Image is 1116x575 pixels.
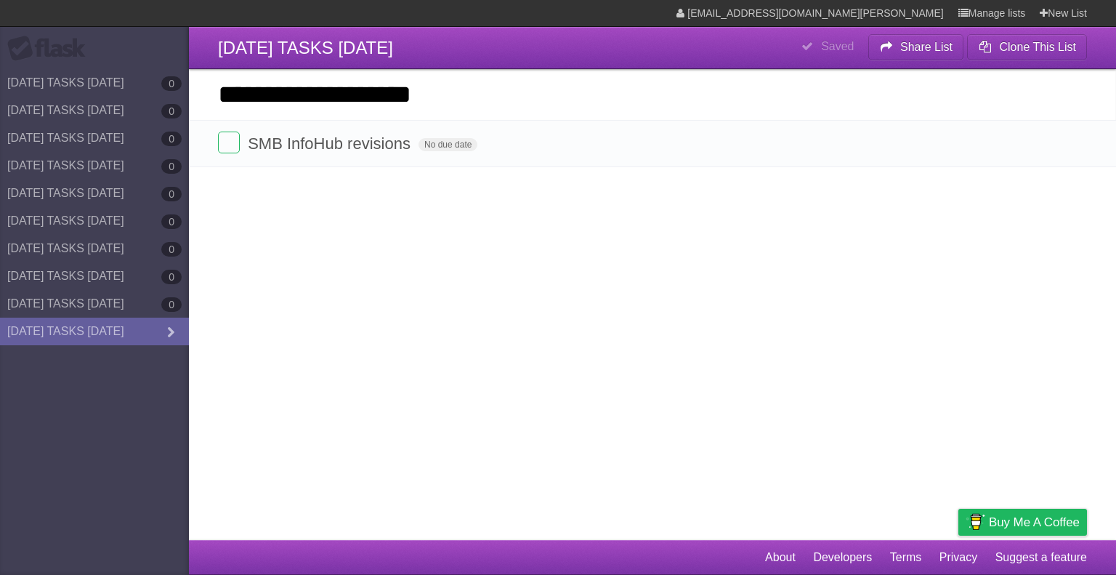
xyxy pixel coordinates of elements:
[821,40,854,52] b: Saved
[161,242,182,257] b: 0
[218,38,393,57] span: [DATE] TASKS [DATE]
[765,544,796,571] a: About
[7,36,94,62] div: Flask
[161,76,182,91] b: 0
[813,544,872,571] a: Developers
[218,132,240,153] label: Done
[161,187,182,201] b: 0
[966,510,985,534] img: Buy me a coffee
[958,509,1087,536] a: Buy me a coffee
[999,41,1076,53] b: Clone This List
[161,104,182,118] b: 0
[900,41,953,53] b: Share List
[161,132,182,146] b: 0
[161,270,182,284] b: 0
[161,297,182,312] b: 0
[248,134,414,153] span: SMB InfoHub revisions
[967,34,1087,60] button: Clone This List
[161,214,182,229] b: 0
[161,159,182,174] b: 0
[939,544,977,571] a: Privacy
[989,510,1080,535] span: Buy me a coffee
[868,34,964,60] button: Share List
[890,544,922,571] a: Terms
[995,544,1087,571] a: Suggest a feature
[418,138,477,151] span: No due date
